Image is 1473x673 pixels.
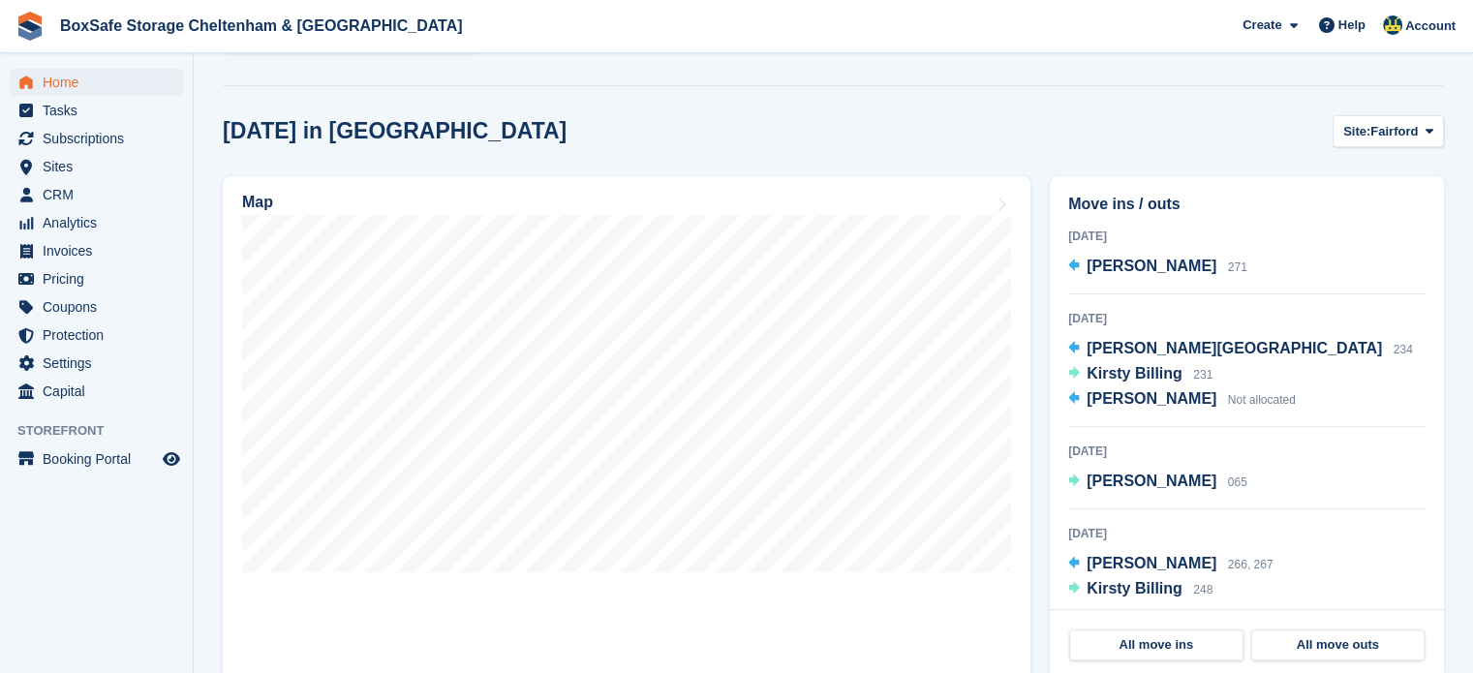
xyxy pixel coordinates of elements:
a: [PERSON_NAME] Not allocated [1068,387,1296,413]
a: menu [10,350,183,377]
span: Protection [43,321,159,349]
span: Help [1338,15,1366,35]
a: [PERSON_NAME] 266, 267 [1068,552,1273,577]
span: 231 [1193,368,1212,382]
div: [DATE] [1068,228,1426,245]
div: [DATE] [1068,443,1426,460]
span: Storefront [17,421,193,441]
span: Account [1405,16,1456,36]
span: Kirsty Billing [1087,580,1182,597]
span: 065 [1228,475,1247,489]
a: menu [10,445,183,473]
span: 248 [1193,583,1212,597]
span: [PERSON_NAME] [1087,390,1216,407]
span: Analytics [43,209,159,236]
a: All move outs [1251,629,1426,660]
span: Subscriptions [43,125,159,152]
span: Capital [43,378,159,405]
a: menu [10,209,183,236]
h2: Map [242,194,273,211]
a: menu [10,125,183,152]
span: Home [43,69,159,96]
a: [PERSON_NAME][GEOGRAPHIC_DATA] 234 [1068,337,1413,362]
a: menu [10,97,183,124]
span: [PERSON_NAME] [1087,555,1216,571]
a: menu [10,293,183,321]
span: 266, 267 [1228,558,1274,571]
a: [PERSON_NAME] 065 [1068,470,1247,495]
button: Site: Fairford [1333,115,1444,147]
span: Booking Portal [43,445,159,473]
img: Kim Virabi [1383,15,1402,35]
img: stora-icon-8386f47178a22dfd0bd8f6a31ec36ba5ce8667c1dd55bd0f319d3a0aa187defe.svg [15,12,45,41]
span: Tasks [43,97,159,124]
a: Preview store [160,447,183,471]
a: menu [10,378,183,405]
a: Kirsty Billing 231 [1068,362,1212,387]
span: Create [1243,15,1281,35]
h2: [DATE] in [GEOGRAPHIC_DATA] [223,118,567,144]
a: menu [10,237,183,264]
span: Fairford [1370,122,1418,141]
span: 271 [1228,260,1247,274]
a: BoxSafe Storage Cheltenham & [GEOGRAPHIC_DATA] [52,10,470,42]
a: Kirsty Billing 248 [1068,577,1212,602]
span: Site: [1343,122,1370,141]
a: menu [10,265,183,292]
a: menu [10,153,183,180]
a: menu [10,69,183,96]
a: [PERSON_NAME] 271 [1068,255,1247,280]
span: [PERSON_NAME] [1087,473,1216,489]
a: menu [10,321,183,349]
span: CRM [43,181,159,208]
span: [PERSON_NAME][GEOGRAPHIC_DATA] [1087,340,1382,356]
div: [DATE] [1068,525,1426,542]
span: Invoices [43,237,159,264]
a: All move ins [1069,629,1243,660]
span: Pricing [43,265,159,292]
span: Settings [43,350,159,377]
span: Kirsty Billing [1087,365,1182,382]
span: 234 [1394,343,1413,356]
h2: Move ins / outs [1068,193,1426,216]
span: [PERSON_NAME] [1087,258,1216,274]
a: menu [10,181,183,208]
span: Coupons [43,293,159,321]
span: Sites [43,153,159,180]
div: [DATE] [1068,310,1426,327]
span: Not allocated [1228,393,1296,407]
